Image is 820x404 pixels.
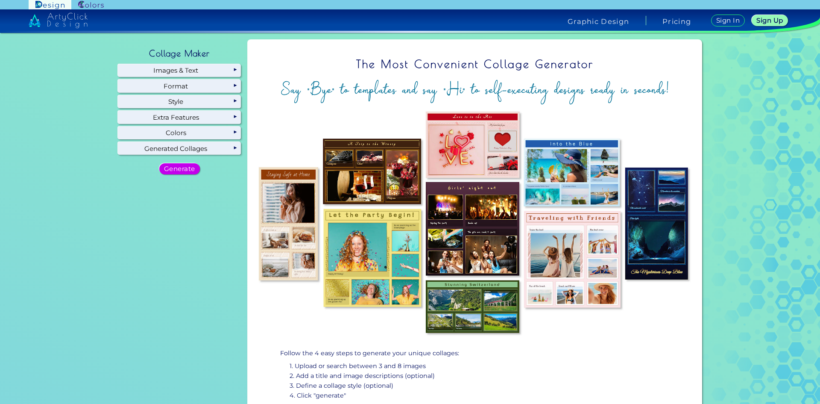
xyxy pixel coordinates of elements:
h5: Sign Up [758,18,782,24]
div: Extra Features [118,111,241,124]
a: Pricing [662,18,691,25]
img: overview_collages.jpg [255,107,695,340]
h2: Say "Bye" to templates and say "Hi" to self-executing designs ready in seconds! [255,79,695,100]
img: ArtyClick Colors logo [78,1,104,9]
div: Format [118,80,241,92]
div: Images & Text [118,64,241,77]
h4: Graphic Design [568,18,629,25]
p: Follow the 4 easy steps to generate your unique collages: [280,348,670,358]
h5: Generate [166,166,193,172]
div: Colors [118,127,241,139]
div: Style [118,95,241,108]
h2: Collage Maker [145,44,214,63]
a: Sign Up [753,15,786,26]
img: artyclick_design_logo_white_combined_path.svg [29,13,88,28]
p: 1. Upload or search between 3 and 8 images 2. Add a title and image descriptions (optional) 3. De... [290,361,667,401]
h1: The Most Convenient Collage Generator [255,52,695,76]
h5: Sign In [717,18,739,24]
div: Generated Collages [118,142,241,155]
a: Sign In [713,15,744,26]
